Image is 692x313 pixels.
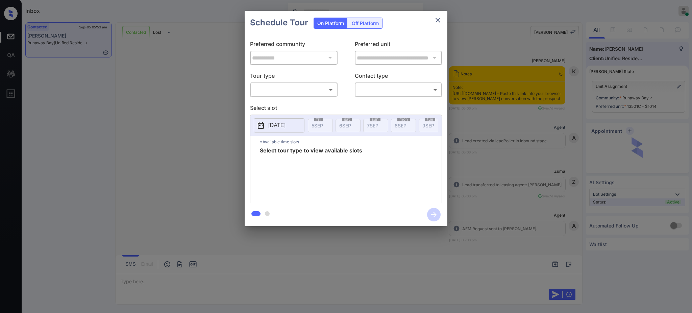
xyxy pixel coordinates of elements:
[314,18,347,28] div: On Platform
[431,14,445,27] button: close
[260,136,442,148] p: *Available time slots
[355,40,442,51] p: Preferred unit
[250,72,338,82] p: Tour type
[254,118,304,133] button: [DATE]
[245,11,314,34] h2: Schedule Tour
[355,72,442,82] p: Contact type
[260,148,362,202] span: Select tour type to view available slots
[348,18,382,28] div: Off Platform
[250,104,442,115] p: Select slot
[268,121,286,129] p: [DATE]
[250,40,338,51] p: Preferred community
